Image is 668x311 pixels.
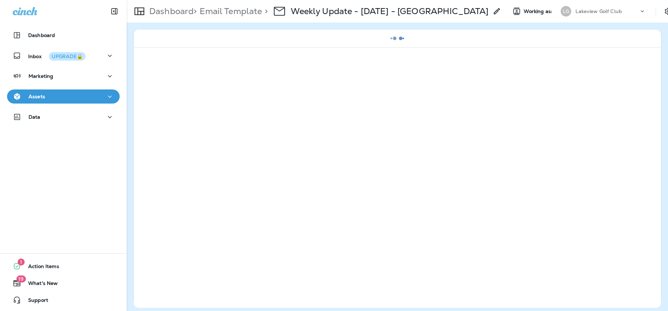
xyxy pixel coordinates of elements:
[291,6,489,17] p: Weekly Update - [DATE] - [GEOGRAPHIC_DATA]
[21,280,58,289] span: What's New
[291,6,489,17] div: Weekly Update - 9/3/25 - Lakeview
[575,8,622,14] p: Lakeview Golf Club
[105,4,124,18] button: Collapse Sidebar
[7,293,120,307] button: Support
[197,6,262,17] p: Email Template
[262,6,268,17] p: >
[7,69,120,83] button: Marketing
[7,259,120,273] button: 1Action Items
[7,110,120,124] button: Data
[28,32,55,38] p: Dashboard
[16,275,26,282] span: 19
[29,114,40,120] p: Data
[21,297,48,306] span: Support
[146,6,197,17] p: Dashboard >
[7,49,120,63] button: InboxUPGRADE🔒
[524,8,554,14] span: Working as:
[29,73,53,79] p: Marketing
[49,52,86,61] button: UPGRADE🔒
[7,28,120,42] button: Dashboard
[561,6,571,17] div: LG
[7,276,120,290] button: 19What's New
[52,54,83,59] div: UPGRADE🔒
[28,52,86,60] p: Inbox
[7,89,120,104] button: Assets
[29,94,45,99] p: Assets
[18,259,25,266] span: 1
[21,263,59,272] span: Action Items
